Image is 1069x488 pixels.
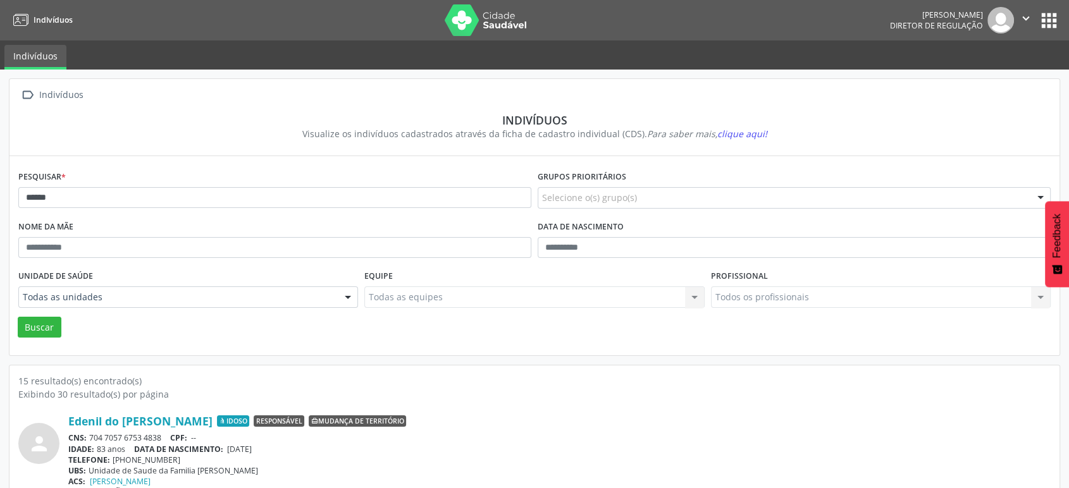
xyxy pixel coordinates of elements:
[9,9,73,30] a: Indivíduos
[1038,9,1060,32] button: apps
[68,465,86,476] span: UBS:
[890,9,983,20] div: [PERSON_NAME]
[27,127,1042,140] div: Visualize os indivíduos cadastrados através da ficha de cadastro individual (CDS).
[217,415,249,427] span: Idoso
[68,454,110,465] span: TELEFONE:
[34,15,73,25] span: Indivíduos
[364,267,393,286] label: Equipe
[170,432,187,443] span: CPF:
[134,444,223,454] span: DATA DE NASCIMENTO:
[68,444,94,454] span: IDADE:
[1045,201,1069,287] button: Feedback - Mostrar pesquisa
[18,374,1051,387] div: 15 resultado(s) encontrado(s)
[1051,214,1063,258] span: Feedback
[68,414,213,428] a: Edenil do [PERSON_NAME]
[538,217,624,237] label: Data de nascimento
[68,465,1051,476] div: Unidade de Saude da Familia [PERSON_NAME]
[68,476,85,487] span: ACS:
[18,317,61,338] button: Buscar
[68,432,1051,443] div: 704 7057 6753 4838
[4,45,66,70] a: Indivíduos
[68,432,87,443] span: CNS:
[37,86,85,104] div: Indivíduos
[23,291,332,303] span: Todas as unidades
[711,267,768,286] label: Profissional
[68,454,1051,465] div: [PHONE_NUMBER]
[68,444,1051,454] div: 83 anos
[18,217,73,237] label: Nome da mãe
[890,20,983,31] span: Diretor de regulação
[191,432,196,443] span: --
[227,444,252,454] span: [DATE]
[18,86,85,104] a:  Indivíduos
[987,7,1014,34] img: img
[254,415,304,427] span: Responsável
[18,387,1051,401] div: Exibindo 30 resultado(s) por página
[647,128,767,140] i: Para saber mais,
[542,191,637,204] span: Selecione o(s) grupo(s)
[90,476,151,487] a: [PERSON_NAME]
[18,86,37,104] i: 
[309,415,406,427] span: Mudança de território
[717,128,767,140] span: clique aqui!
[1014,7,1038,34] button: 
[27,113,1042,127] div: Indivíduos
[1019,11,1033,25] i: 
[538,168,626,187] label: Grupos prioritários
[18,267,93,286] label: Unidade de saúde
[18,168,66,187] label: Pesquisar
